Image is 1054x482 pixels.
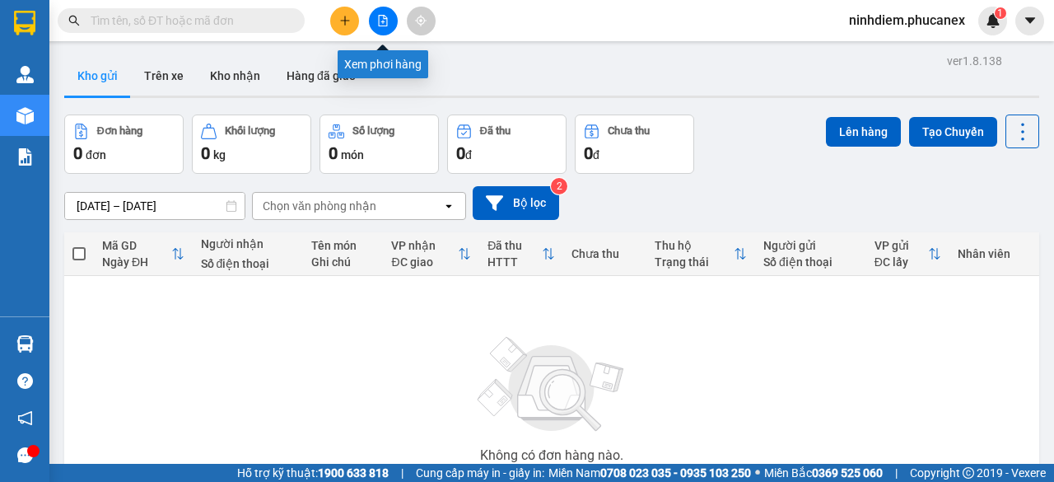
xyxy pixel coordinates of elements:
span: plus [339,15,351,26]
span: 0 [201,143,210,163]
div: Trạng thái [655,255,734,269]
div: Đơn hàng [97,125,142,137]
button: Tạo Chuyến [909,117,997,147]
strong: 0369 525 060 [812,466,883,480]
img: warehouse-icon [16,107,34,124]
div: Số điện thoại [763,255,858,269]
button: Hàng đã giao [273,56,369,96]
th: Toggle SortBy [479,232,562,276]
img: warehouse-icon [16,335,34,353]
button: Đơn hàng0đơn [64,115,184,174]
th: Toggle SortBy [646,232,755,276]
th: Toggle SortBy [383,232,479,276]
button: Trên xe [131,56,197,96]
span: Hỗ trợ kỹ thuật: [237,464,389,482]
button: plus [330,7,359,35]
span: 0 [329,143,338,163]
div: HTTT [487,255,541,269]
span: Cung cấp máy in - giấy in: [416,464,544,482]
input: Select a date range. [65,193,245,219]
div: Ghi chú [311,255,375,269]
sup: 2 [551,178,567,194]
span: Miền Bắc [764,464,883,482]
div: Xem phơi hàng [338,50,428,78]
span: món [341,148,364,161]
div: Không có đơn hàng nào. [480,449,623,462]
span: đơn [86,148,106,161]
span: | [401,464,403,482]
div: Tên món [311,239,375,252]
div: ver 1.8.138 [947,52,1002,70]
img: logo-vxr [14,11,35,35]
div: ĐC lấy [874,255,928,269]
span: search [68,15,80,26]
button: Chưa thu0đ [575,115,694,174]
div: VP nhận [391,239,458,252]
sup: 1 [995,7,1006,19]
span: question-circle [17,373,33,389]
button: Lên hàng [826,117,901,147]
span: Miền Nam [548,464,751,482]
div: VP gửi [874,239,928,252]
img: warehouse-icon [16,66,34,83]
span: caret-down [1023,13,1038,28]
th: Toggle SortBy [94,232,193,276]
div: Chưa thu [608,125,650,137]
div: Đã thu [487,239,541,252]
span: đ [593,148,599,161]
span: message [17,447,33,463]
div: Chọn văn phòng nhận [263,198,376,214]
span: | [895,464,898,482]
span: ⚪️ [755,470,760,476]
button: Kho gửi [64,56,131,96]
span: đ [465,148,472,161]
div: Ngày ĐH [102,255,171,269]
strong: 0708 023 035 - 0935 103 250 [600,466,751,480]
div: Người nhận [201,237,296,250]
span: file-add [377,15,389,26]
span: 1 [997,7,1003,19]
div: Chưa thu [571,247,638,260]
img: icon-new-feature [986,13,1000,28]
div: Số điện thoại [201,257,296,270]
span: 0 [456,143,465,163]
div: Đã thu [480,125,511,137]
div: Thu hộ [655,239,734,252]
input: Tìm tên, số ĐT hoặc mã đơn [91,12,285,30]
img: svg+xml;base64,PHN2ZyBjbGFzcz0ibGlzdC1wbHVnX19zdmciIHhtbG5zPSJodHRwOi8vd3d3LnczLm9yZy8yMDAwL3N2Zy... [469,327,634,442]
button: file-add [369,7,398,35]
span: 0 [73,143,82,163]
span: notification [17,410,33,426]
div: ĐC giao [391,255,458,269]
button: Đã thu0đ [447,115,567,174]
span: copyright [963,467,974,479]
span: kg [213,148,226,161]
span: 0 [584,143,593,163]
button: Số lượng0món [319,115,439,174]
svg: open [442,199,455,213]
button: aim [407,7,436,35]
div: Số lượng [352,125,394,137]
div: Nhân viên [958,247,1031,260]
img: solution-icon [16,148,34,166]
div: Người gửi [763,239,858,252]
button: caret-down [1015,7,1044,35]
span: aim [415,15,427,26]
strong: 1900 633 818 [318,466,389,480]
span: ninhdiem.phucanex [836,10,978,30]
div: Mã GD [102,239,171,252]
th: Toggle SortBy [866,232,949,276]
button: Kho nhận [197,56,273,96]
button: Khối lượng0kg [192,115,311,174]
div: Khối lượng [225,125,275,137]
button: Bộ lọc [473,186,559,220]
